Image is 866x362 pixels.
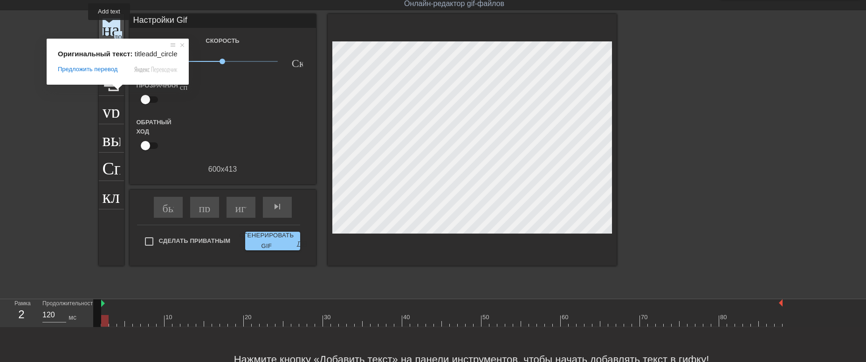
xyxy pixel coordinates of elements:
[137,82,178,89] ya-tr-span: Прозрачная
[14,306,28,323] div: 2
[403,313,412,322] div: 40
[165,313,174,322] div: 10
[137,119,172,135] ya-tr-span: Обратный ход
[324,313,332,322] div: 30
[14,300,31,307] ya-tr-span: Рамка
[103,128,365,146] ya-tr-span: выбор_размера_фото_большой
[221,165,225,173] ya-tr-span: x
[482,313,491,322] div: 50
[245,232,300,250] button: Сгенерировать GIF
[180,82,206,90] ya-tr-span: справка
[562,313,570,322] div: 60
[239,230,294,252] ya-tr-span: Сгенерировать GIF
[779,299,783,307] img: bound-end.png
[69,314,76,321] ya-tr-span: мс
[720,313,729,322] div: 80
[58,50,133,58] span: Оригинальный текст:
[114,31,168,39] ya-tr-span: добавить_круг
[292,56,336,67] ya-tr-span: Скорость
[208,165,221,173] ya-tr-span: 600
[103,157,165,174] ya-tr-span: Справка
[225,165,237,173] ya-tr-span: 413
[641,313,649,322] div: 70
[163,201,246,212] ya-tr-span: быстрый поворот
[296,235,374,247] ya-tr-span: двойная стрелка
[245,313,253,322] div: 20
[272,201,405,212] ya-tr-span: skip_next - пропустить следующий
[199,201,282,212] ya-tr-span: пропускать ранее
[235,201,301,212] ya-tr-span: играй_арроу
[135,50,178,58] span: titleadd_circle
[42,301,96,307] ya-tr-span: Продолжительность
[58,65,117,74] span: Предложить перевод
[103,100,158,118] ya-tr-span: урожай
[133,15,187,25] ya-tr-span: Настройки Gif
[103,185,186,203] ya-tr-span: клавиатура
[159,237,231,244] ya-tr-span: Сделать Приватным
[206,37,239,44] ya-tr-span: Скорость
[103,18,170,36] ya-tr-span: название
